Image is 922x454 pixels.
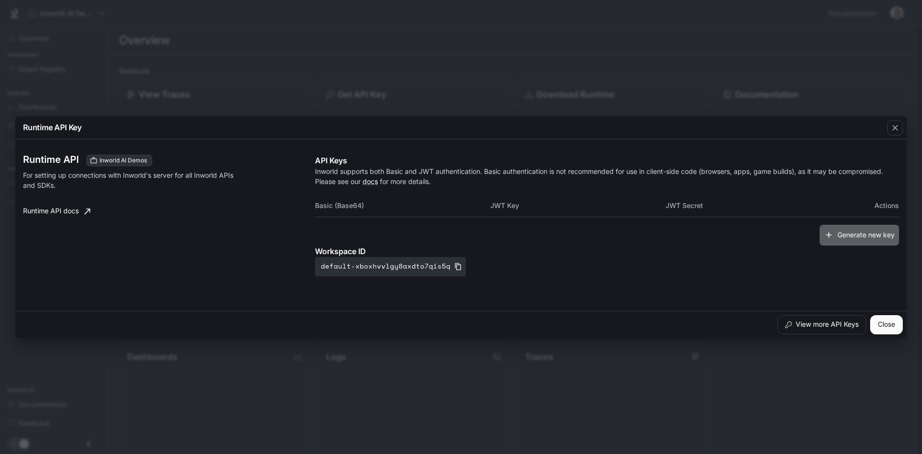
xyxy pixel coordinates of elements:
[315,166,899,186] p: Inworld supports both Basic and JWT authentication. Basic authentication is not recommended for u...
[96,156,151,165] span: Inworld AI Demos
[820,225,899,245] button: Generate new key
[363,177,378,185] a: docs
[23,122,82,133] p: Runtime API Key
[23,170,236,190] p: For setting up connections with Inworld's server for all Inworld APIs and SDKs.
[315,257,466,276] button: default-xboxhvvlgy8axdto7qis5q
[86,155,152,166] div: These keys will apply to your current workspace only
[870,315,903,334] button: Close
[840,194,899,217] th: Actions
[23,155,79,164] h3: Runtime API
[19,202,94,221] a: Runtime API docs
[315,194,490,217] th: Basic (Base64)
[315,155,899,166] p: API Keys
[490,194,666,217] th: JWT Key
[777,315,866,334] button: View more API Keys
[315,245,899,257] p: Workspace ID
[666,194,841,217] th: JWT Secret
